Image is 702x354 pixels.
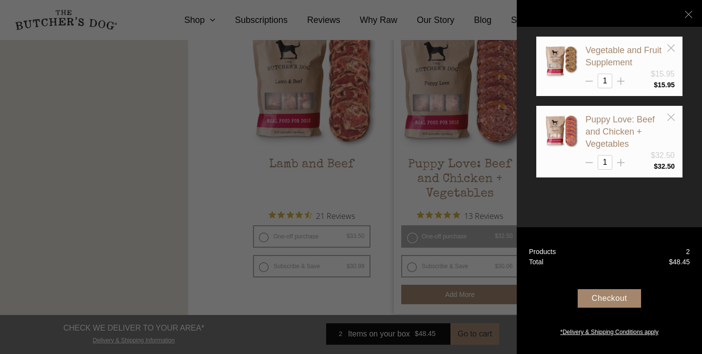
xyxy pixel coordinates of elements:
bdi: 32.50 [654,162,675,170]
span: $ [654,162,658,170]
a: Vegetable and Fruit Supplement [585,45,662,67]
div: Total [529,257,544,267]
div: $15.95 [651,68,675,80]
img: Puppy Love: Beef and Chicken + Vegetables [544,114,578,148]
span: $ [669,258,673,266]
div: 2 [686,247,690,257]
span: $ [654,81,658,89]
a: *Delivery & Shipping Conditions apply [517,325,702,336]
div: $32.50 [651,150,675,161]
div: Checkout [578,289,641,308]
a: Puppy Love: Beef and Chicken + Vegetables [585,115,655,149]
img: Vegetable and Fruit Supplement [544,44,578,79]
div: Products [529,247,556,257]
a: Products 2 Total $48.45 Checkout [517,227,702,354]
bdi: 48.45 [669,258,690,266]
bdi: 15.95 [654,81,675,89]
